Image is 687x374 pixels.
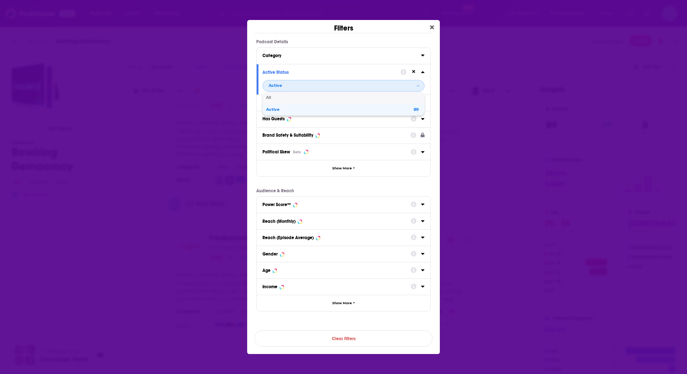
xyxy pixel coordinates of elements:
[332,166,352,170] span: Show More
[262,202,291,207] div: Power Score™
[262,249,411,258] button: Gender
[262,233,411,242] button: Reach (Episode Average)
[262,149,290,154] span: Political Skew
[262,284,277,289] div: Income
[262,235,314,240] div: Reach (Episode Average)
[262,130,410,140] button: Brand Safety & Suitability
[334,20,353,33] h2: Filters
[266,108,346,112] span: Active
[256,188,431,193] p: Audience & Reach
[414,107,419,112] span: 89
[257,295,430,311] button: Show More
[332,301,352,305] span: Show More
[262,219,296,224] div: Reach (Monthly)
[256,39,431,44] p: Podcast Details
[269,84,282,88] span: Active
[262,130,425,140] a: Brand Safety & Suitability
[262,114,411,123] button: Has Guests
[293,150,301,154] div: Beta
[427,23,437,32] button: Close
[262,116,285,121] div: Has Guests
[262,268,270,273] div: Age
[262,200,411,209] button: Power Score™
[262,133,313,138] div: Brand Safety & Suitability
[262,80,425,92] h2: filter dropdown
[262,92,425,104] div: All
[262,51,421,60] button: Category
[262,216,411,225] button: Reach (Monthly)
[262,104,425,116] div: Active
[262,70,396,75] div: Active Status
[262,147,411,157] button: Political SkewBeta
[262,265,411,274] button: Age
[257,160,430,176] button: Show More
[262,252,278,257] div: Gender
[254,330,433,347] button: Clear Filters
[266,96,419,100] span: All
[262,80,425,92] button: close menu
[262,67,401,76] button: Active Status
[262,53,416,58] div: Category
[262,282,411,291] button: Income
